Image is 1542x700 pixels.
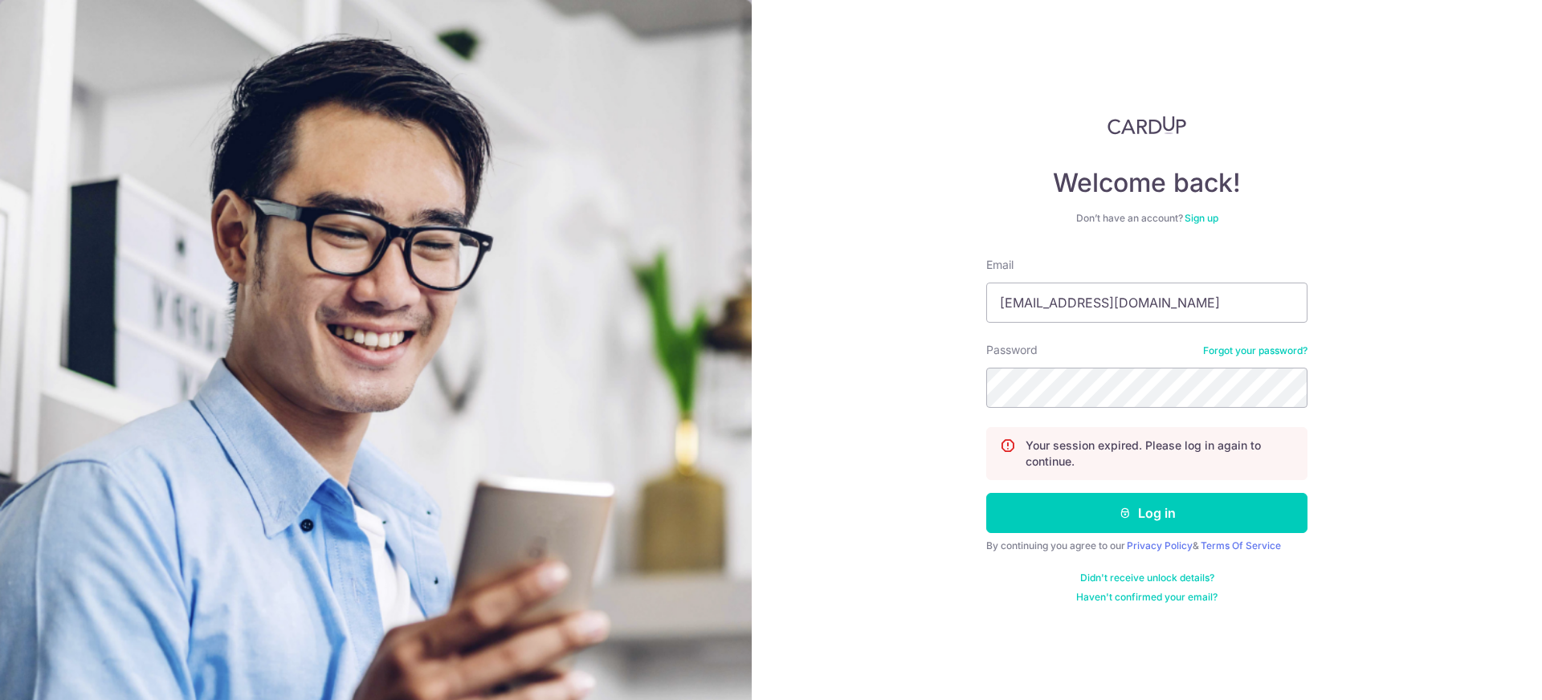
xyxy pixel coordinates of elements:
div: By continuing you agree to our & [986,539,1307,552]
p: Your session expired. Please log in again to continue. [1026,437,1294,470]
button: Log in [986,493,1307,533]
label: Password [986,342,1038,358]
img: CardUp Logo [1108,116,1186,135]
a: Haven't confirmed your email? [1076,591,1218,604]
div: Don’t have an account? [986,212,1307,225]
a: Sign up [1185,212,1218,224]
a: Privacy Policy [1127,539,1193,551]
input: Enter your Email [986,283,1307,323]
h4: Welcome back! [986,167,1307,199]
label: Email [986,257,1014,273]
a: Didn't receive unlock details? [1080,572,1214,584]
a: Terms Of Service [1201,539,1281,551]
a: Forgot your password? [1203,344,1307,357]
